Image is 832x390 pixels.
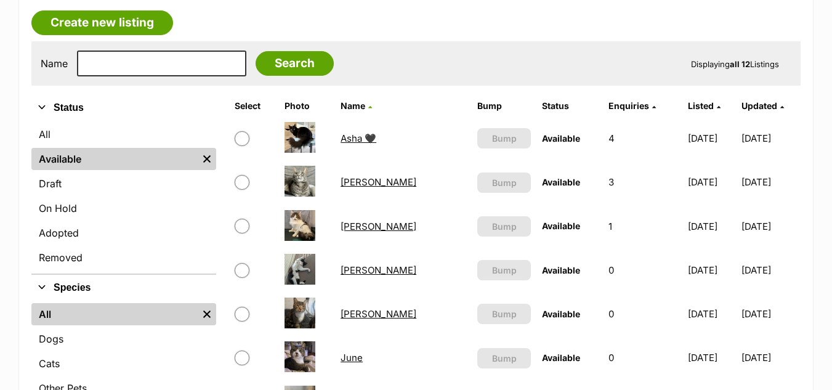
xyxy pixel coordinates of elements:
[198,303,216,325] a: Remove filter
[492,132,517,145] span: Bump
[542,309,580,319] span: Available
[341,176,416,188] a: [PERSON_NAME]
[31,303,198,325] a: All
[280,96,335,116] th: Photo
[492,220,517,233] span: Bump
[683,336,741,379] td: [DATE]
[683,293,741,335] td: [DATE]
[341,132,376,144] a: Asha 🖤
[542,265,580,275] span: Available
[683,249,741,291] td: [DATE]
[688,100,721,111] a: Listed
[472,96,536,116] th: Bump
[741,205,799,248] td: [DATE]
[741,249,799,291] td: [DATE]
[31,10,173,35] a: Create new listing
[608,100,656,111] a: Enquiries
[604,117,681,160] td: 4
[542,177,580,187] span: Available
[688,100,714,111] span: Listed
[477,173,531,193] button: Bump
[691,59,779,69] span: Displaying Listings
[492,176,517,189] span: Bump
[31,123,216,145] a: All
[341,352,363,364] a: June
[741,100,784,111] a: Updated
[608,100,649,111] span: translation missing: en.admin.listings.index.attributes.enquiries
[198,148,216,170] a: Remove filter
[604,249,681,291] td: 0
[31,328,216,350] a: Dogs
[604,205,681,248] td: 1
[477,348,531,368] button: Bump
[741,117,799,160] td: [DATE]
[477,216,531,237] button: Bump
[341,221,416,232] a: [PERSON_NAME]
[741,100,777,111] span: Updated
[31,173,216,195] a: Draft
[741,161,799,203] td: [DATE]
[683,161,741,203] td: [DATE]
[492,352,517,365] span: Bump
[537,96,602,116] th: Status
[31,280,216,296] button: Species
[31,222,216,244] a: Adopted
[31,100,216,116] button: Status
[341,100,372,111] a: Name
[31,121,216,274] div: Status
[492,264,517,277] span: Bump
[741,336,799,379] td: [DATE]
[604,293,681,335] td: 0
[730,59,750,69] strong: all 12
[31,197,216,219] a: On Hold
[741,293,799,335] td: [DATE]
[542,133,580,144] span: Available
[492,307,517,320] span: Bump
[31,246,216,269] a: Removed
[31,352,216,375] a: Cats
[341,100,365,111] span: Name
[683,117,741,160] td: [DATE]
[477,260,531,280] button: Bump
[341,308,416,320] a: [PERSON_NAME]
[230,96,278,116] th: Select
[542,221,580,231] span: Available
[542,352,580,363] span: Available
[256,51,334,76] input: Search
[477,304,531,324] button: Bump
[683,205,741,248] td: [DATE]
[31,148,198,170] a: Available
[341,264,416,276] a: [PERSON_NAME]
[604,161,681,203] td: 3
[477,128,531,148] button: Bump
[41,58,68,69] label: Name
[604,336,681,379] td: 0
